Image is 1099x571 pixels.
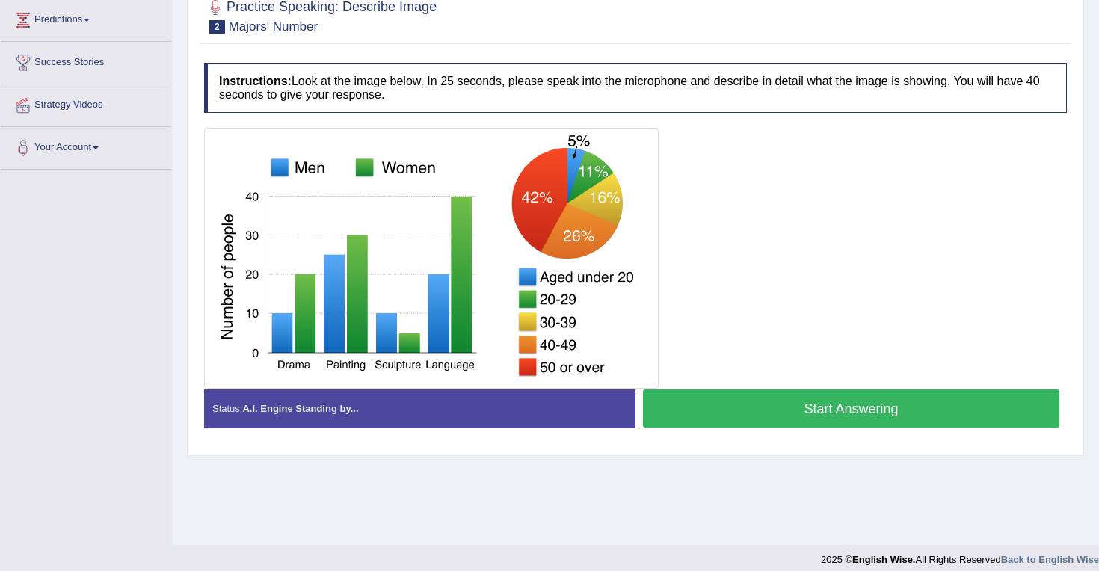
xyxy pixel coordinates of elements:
[852,554,915,565] strong: English Wise.
[219,75,292,87] b: Instructions:
[1001,554,1099,565] a: Back to English Wise
[1,127,171,164] a: Your Account
[643,389,1059,428] button: Start Answering
[1,42,171,79] a: Success Stories
[1,84,171,122] a: Strategy Videos
[209,20,225,34] span: 2
[204,389,635,428] div: Status:
[204,63,1067,113] h4: Look at the image below. In 25 seconds, please speak into the microphone and describe in detail w...
[242,403,358,414] strong: A.I. Engine Standing by...
[229,19,318,34] small: Majors' Number
[821,545,1099,567] div: 2025 © All Rights Reserved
